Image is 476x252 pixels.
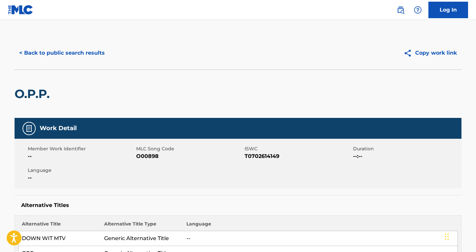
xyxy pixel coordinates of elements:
[25,125,33,132] img: Work Detail
[445,227,449,247] div: Drag
[28,152,135,160] span: --
[414,6,422,14] img: help
[15,86,53,101] h2: O.P.P.
[397,6,405,14] img: search
[353,145,460,152] span: Duration
[28,174,135,182] span: --
[411,3,424,17] div: Help
[21,202,455,209] h5: Alternative Titles
[19,231,101,246] td: DOWN WIT MTV
[136,152,243,160] span: O00898
[28,145,135,152] span: Member Work Identifier
[101,231,183,246] td: Generic Alternative Title
[183,231,458,246] td: --
[443,220,476,252] iframe: Chat Widget
[399,45,461,61] button: Copy work link
[28,167,135,174] span: Language
[101,221,183,231] th: Alternative Title Type
[183,221,458,231] th: Language
[428,2,468,18] a: Log In
[136,145,243,152] span: MLC Song Code
[245,152,351,160] span: T0702614149
[8,5,33,15] img: MLC Logo
[404,49,415,57] img: Copy work link
[19,221,101,231] th: Alternative Title
[353,152,460,160] span: --:--
[394,3,407,17] a: Public Search
[245,145,351,152] span: ISWC
[40,125,77,132] h5: Work Detail
[15,45,109,61] button: < Back to public search results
